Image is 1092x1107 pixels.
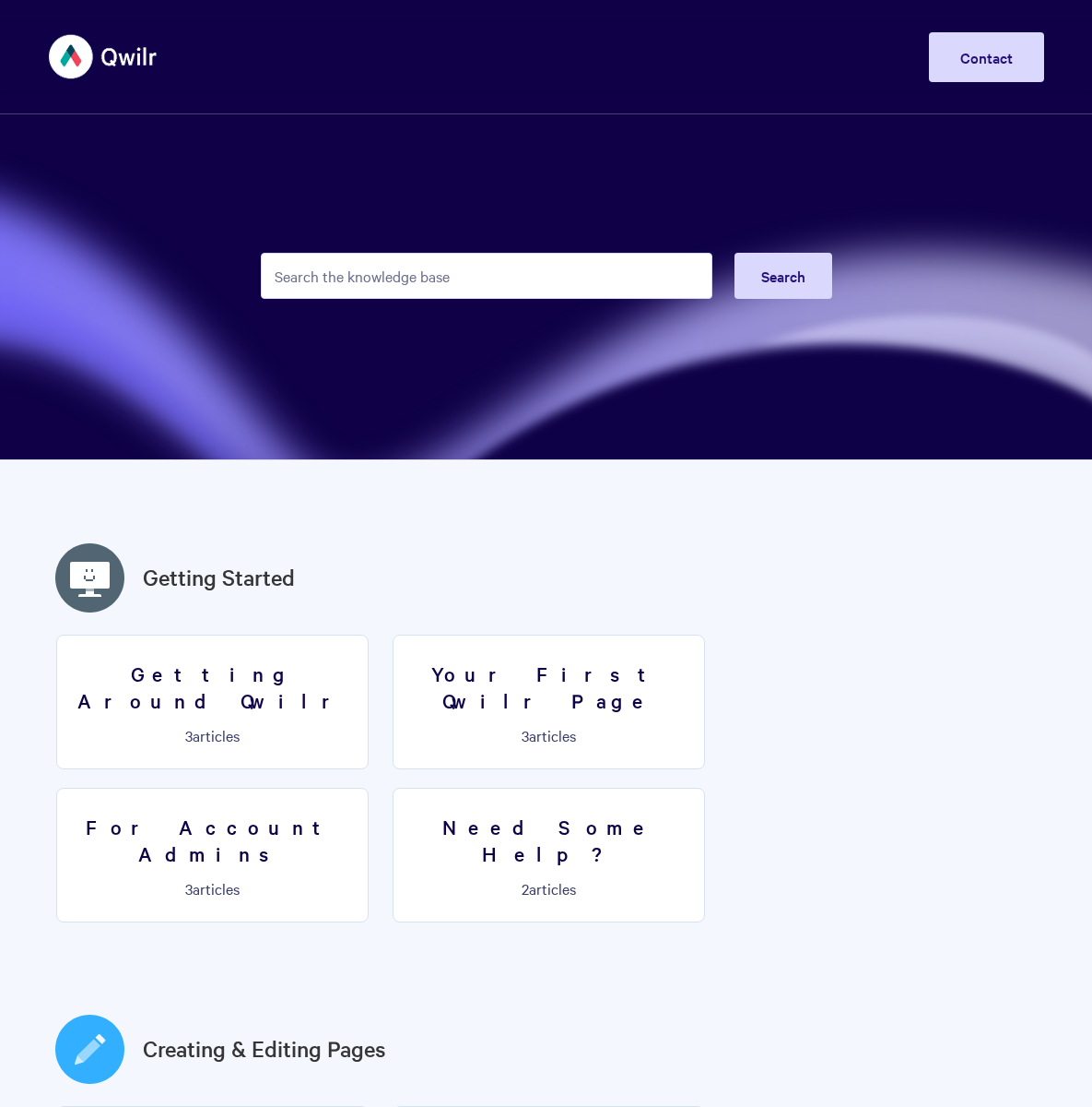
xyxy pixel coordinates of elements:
img: Qwilr Help Center [49,22,159,91]
a: Contact [929,32,1044,82]
h3: Getting Around Qwilr [68,661,357,713]
h3: For Account Admins [68,814,357,866]
span: Search [761,266,805,286]
p: articles [405,880,693,897]
a: For Account Admins 3articles [56,788,369,922]
a: Need Some Help? 2articles [393,788,705,922]
p: articles [68,727,357,744]
p: articles [405,727,693,744]
span: 3 [185,725,193,745]
a: Creating & Editing Pages [143,1032,386,1065]
a: Getting Around Qwilr 3articles [56,635,369,769]
button: Search [734,253,832,299]
h3: Need Some Help? [405,814,693,866]
a: Getting Started [143,561,295,594]
a: Your First Qwilr Page 3articles [393,635,705,769]
h3: Your First Qwilr Page [405,661,693,713]
span: 2 [522,878,529,899]
p: articles [68,880,357,897]
input: Search the knowledge base [261,253,712,299]
span: 3 [522,725,529,745]
span: 3 [185,878,193,899]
